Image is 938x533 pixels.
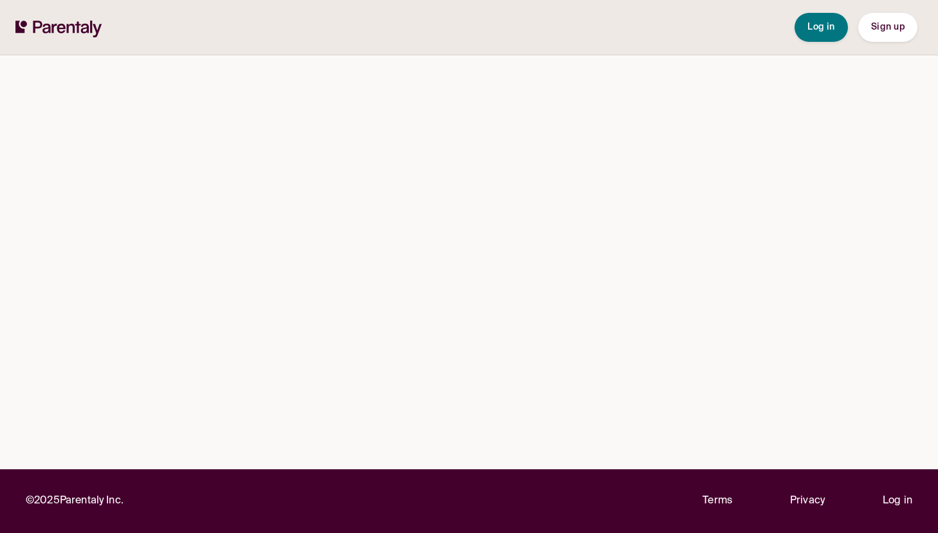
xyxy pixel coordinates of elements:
[790,492,825,510] a: Privacy
[795,13,848,42] button: Log in
[703,492,732,510] a: Terms
[807,23,835,32] span: Log in
[26,492,124,510] p: © 2025 Parentaly Inc.
[883,492,912,510] a: Log in
[858,13,917,42] button: Sign up
[871,23,905,32] span: Sign up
